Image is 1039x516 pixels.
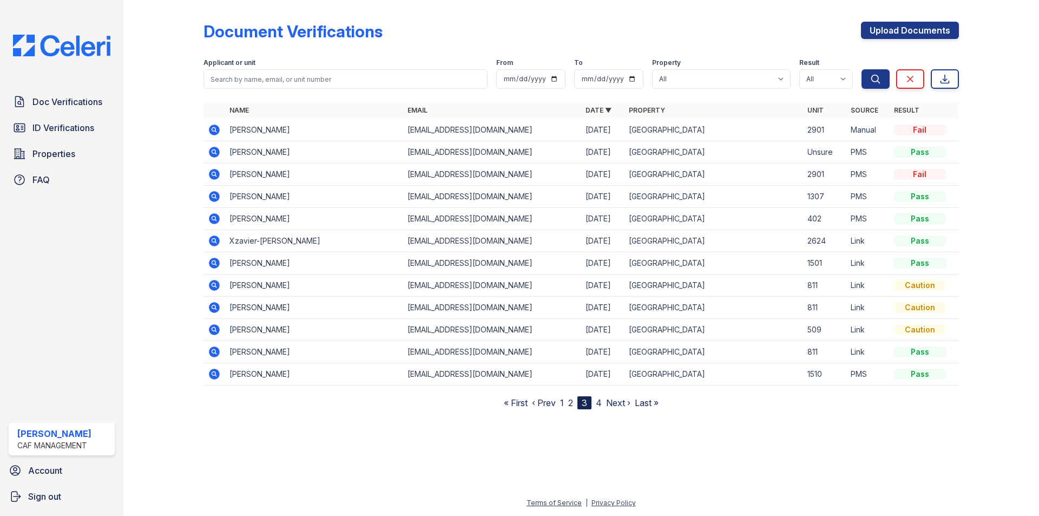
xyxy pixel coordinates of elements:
td: [DATE] [581,319,624,341]
label: From [496,58,513,67]
a: Date ▼ [586,106,611,114]
div: Pass [894,258,946,269]
td: Link [846,230,890,252]
a: Email [407,106,428,114]
td: 811 [803,297,846,319]
td: [GEOGRAPHIC_DATA] [624,141,803,164]
a: ‹ Prev [532,397,556,408]
a: FAQ [9,169,115,191]
td: [GEOGRAPHIC_DATA] [624,297,803,319]
td: Unsure [803,141,846,164]
td: Link [846,341,890,363]
td: 1501 [803,252,846,275]
a: Name [229,106,249,114]
td: [DATE] [581,164,624,186]
td: PMS [846,164,890,186]
div: Pass [894,191,946,202]
div: Document Verifications [203,22,383,41]
a: Upload Documents [861,22,959,39]
td: [GEOGRAPHIC_DATA] [624,363,803,386]
td: [DATE] [581,363,624,386]
span: Doc Verifications [32,95,102,108]
a: 4 [596,397,602,408]
label: Property [652,58,681,67]
td: [GEOGRAPHIC_DATA] [624,208,803,230]
td: [EMAIL_ADDRESS][DOMAIN_NAME] [403,297,581,319]
span: Sign out [28,490,61,503]
a: Doc Verifications [9,91,115,113]
td: [GEOGRAPHIC_DATA] [624,252,803,275]
div: Pass [894,369,946,380]
td: Xzavier-[PERSON_NAME] [225,230,403,252]
td: [DATE] [581,297,624,319]
td: [DATE] [581,341,624,363]
a: 2 [568,397,573,408]
td: Link [846,252,890,275]
div: Fail [894,125,946,135]
td: [PERSON_NAME] [225,141,403,164]
td: [PERSON_NAME] [225,208,403,230]
label: Applicant or unit [203,58,255,67]
td: [GEOGRAPHIC_DATA] [624,119,803,141]
a: « First [504,397,528,408]
img: CE_Logo_Blue-a8612792a0a2168367f1c8372b55b34899dd931a85d93a1a3d3e32e68fde9ad4.png [4,35,119,56]
td: [GEOGRAPHIC_DATA] [624,319,803,341]
td: [EMAIL_ADDRESS][DOMAIN_NAME] [403,141,581,164]
div: 3 [577,396,591,409]
div: Fail [894,169,946,180]
div: CAF Management [17,440,91,451]
td: [PERSON_NAME] [225,252,403,275]
td: [GEOGRAPHIC_DATA] [624,164,803,186]
td: [PERSON_NAME] [225,363,403,386]
td: [DATE] [581,252,624,275]
div: Pass [894,347,946,357]
td: Manual [846,119,890,141]
div: | [586,499,588,507]
td: PMS [846,208,890,230]
td: [DATE] [581,119,624,141]
td: [GEOGRAPHIC_DATA] [624,275,803,297]
td: 402 [803,208,846,230]
div: Pass [894,213,946,224]
td: Link [846,275,890,297]
td: [EMAIL_ADDRESS][DOMAIN_NAME] [403,186,581,208]
td: [PERSON_NAME] [225,164,403,186]
td: [PERSON_NAME] [225,275,403,297]
td: [PERSON_NAME] [225,297,403,319]
td: [PERSON_NAME] [225,341,403,363]
label: To [574,58,583,67]
div: [PERSON_NAME] [17,427,91,440]
div: Caution [894,280,946,291]
td: Link [846,319,890,341]
a: Source [851,106,878,114]
span: Properties [32,147,75,160]
td: 509 [803,319,846,341]
div: Caution [894,324,946,335]
td: [DATE] [581,186,624,208]
td: [GEOGRAPHIC_DATA] [624,230,803,252]
td: [GEOGRAPHIC_DATA] [624,186,803,208]
a: Result [894,106,919,114]
td: 2624 [803,230,846,252]
td: [EMAIL_ADDRESS][DOMAIN_NAME] [403,252,581,275]
td: [EMAIL_ADDRESS][DOMAIN_NAME] [403,208,581,230]
td: 811 [803,275,846,297]
td: [EMAIL_ADDRESS][DOMAIN_NAME] [403,164,581,186]
td: [GEOGRAPHIC_DATA] [624,341,803,363]
td: Link [846,297,890,319]
a: Property [629,106,665,114]
td: [DATE] [581,141,624,164]
td: [PERSON_NAME] [225,119,403,141]
td: 2901 [803,119,846,141]
a: ID Verifications [9,117,115,139]
td: [DATE] [581,230,624,252]
td: [EMAIL_ADDRESS][DOMAIN_NAME] [403,341,581,363]
a: Terms of Service [527,499,582,507]
td: [DATE] [581,208,624,230]
label: Result [799,58,819,67]
td: [PERSON_NAME] [225,186,403,208]
a: Privacy Policy [591,499,636,507]
td: [EMAIL_ADDRESS][DOMAIN_NAME] [403,319,581,341]
td: [EMAIL_ADDRESS][DOMAIN_NAME] [403,275,581,297]
div: Pass [894,236,946,246]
